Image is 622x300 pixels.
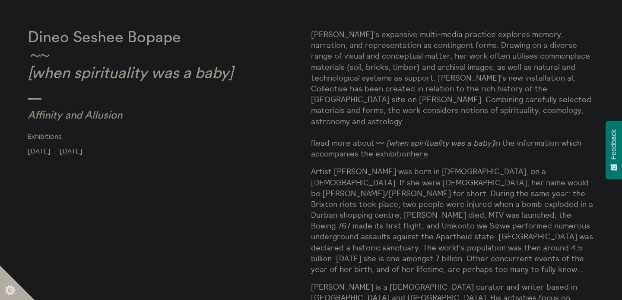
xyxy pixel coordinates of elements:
p: Artist [PERSON_NAME] was born in [DEMOGRAPHIC_DATA], on a [DEMOGRAPHIC_DATA]. If she were [DEMOGR... [311,166,594,275]
span: Feedback [610,129,618,159]
em: Affinity and Allusion [28,110,122,121]
button: Feedback - Show survey [606,121,622,179]
a: Exhibitions [28,132,297,140]
em: 〰️ [when spirituality was a baby] [374,138,494,148]
p: [PERSON_NAME]’s expansive multi-media practice explores memory, narration, and representation as ... [311,29,594,159]
em: [when spirituality was a baby] [28,66,233,81]
p: Dineo Seshee Bopape [28,29,311,82]
p: [DATE] — [DATE] [28,147,311,155]
a: here [411,149,428,159]
span: ～～ [28,47,46,63]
